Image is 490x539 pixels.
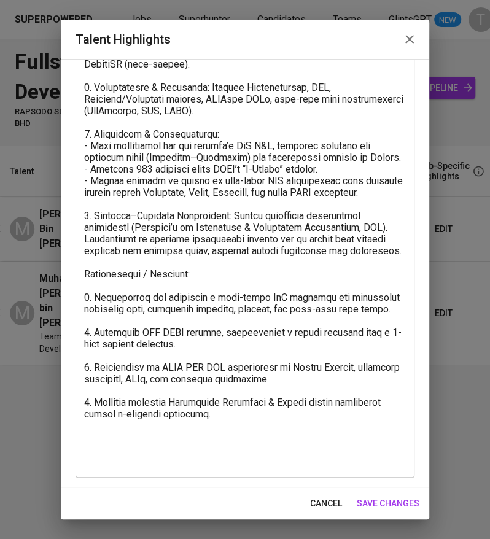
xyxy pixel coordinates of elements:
span: cancel [310,496,342,511]
button: cancel [305,492,347,515]
button: save changes [352,492,424,515]
span: save changes [357,496,419,511]
h2: Talent Highlights [76,29,414,49]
